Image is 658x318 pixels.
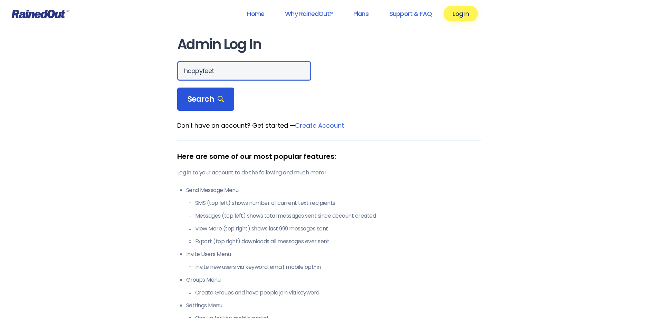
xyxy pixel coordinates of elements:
a: Plans [344,6,378,21]
li: Create Groups and have people join via keyword [195,289,481,297]
li: Invite Users Menu [186,250,481,271]
a: Home [238,6,273,21]
li: SMS (top left) shows number of current text recipients [195,199,481,207]
li: Messages (top left) shows total messages sent since account created [195,212,481,220]
div: Search [177,88,235,111]
h1: Admin Log In [177,37,481,52]
li: Send Message Menu [186,186,481,246]
li: View More (top right) shows last 999 messages sent [195,225,481,233]
div: Here are some of our most popular features: [177,151,481,162]
input: Search Orgs… [177,61,311,81]
a: Create Account [295,121,344,130]
a: Support & FAQ [380,6,441,21]
li: Export (top right) downloads all messages ever sent [195,237,481,246]
span: Search [188,94,224,104]
a: Log In [444,6,478,21]
li: Invite new users via keyword, email, mobile opt-in [195,263,481,271]
a: Why RainedOut? [276,6,342,21]
p: Log in to your account to do the following and much more! [177,169,481,177]
li: Groups Menu [186,276,481,297]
